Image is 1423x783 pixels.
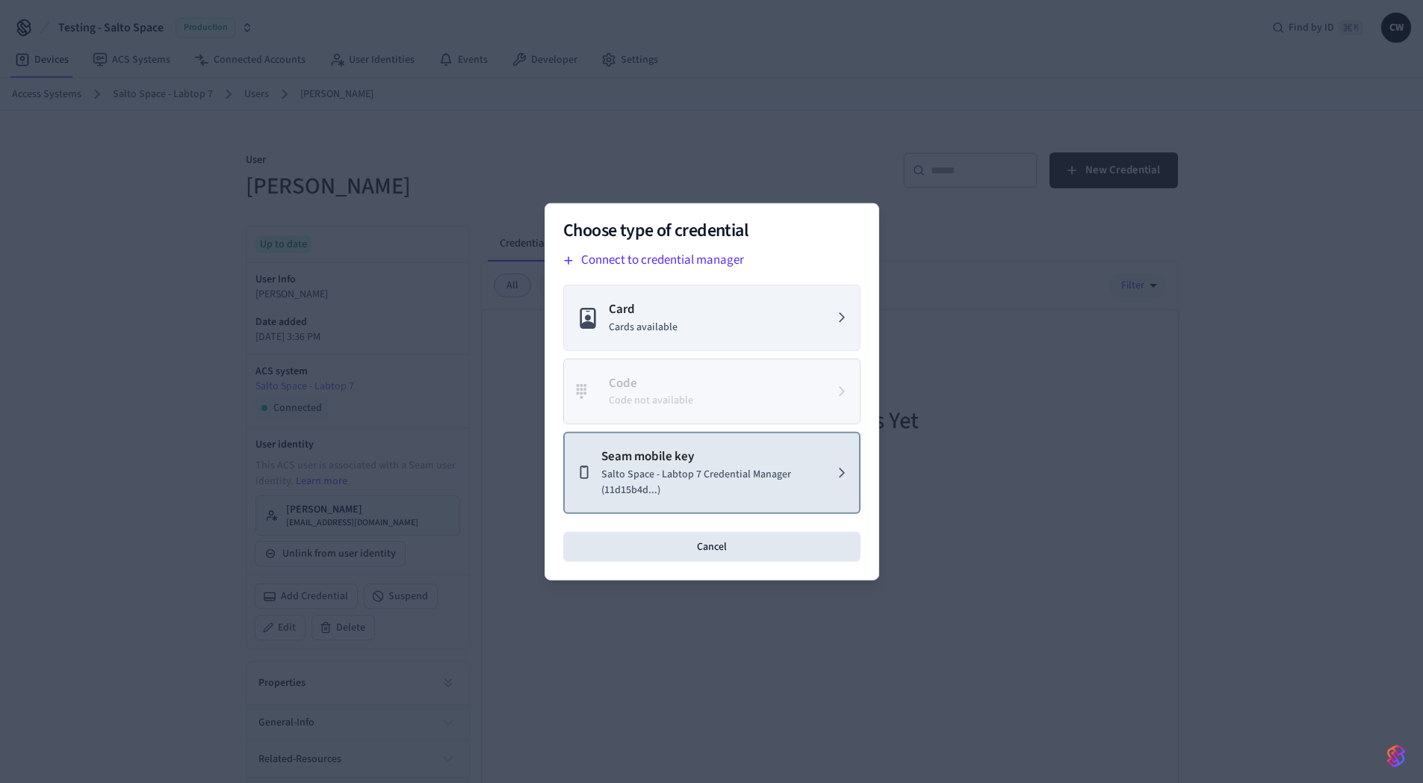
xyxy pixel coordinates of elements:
img: SeamLogoGradient.69752ec5.svg [1387,744,1405,768]
p: Code not available [609,393,693,409]
button: Seam mobile keySalto Space - Labtop 7 Credential Manager (11d15b4d...) [563,432,861,514]
p: Code [609,374,693,393]
h2: Choose type of credential [563,222,861,240]
p: Seam mobile key [601,448,836,467]
button: Connect to credential manager [557,249,861,273]
button: Cancel [563,531,861,561]
button: CodeCode not available [563,358,861,424]
p: Cards available [609,319,678,335]
p: Card [609,300,678,320]
button: CardCards available [563,285,861,351]
p: Salto Space - Labtop 7 Credential Manager (11d15b4d...) [601,466,836,498]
